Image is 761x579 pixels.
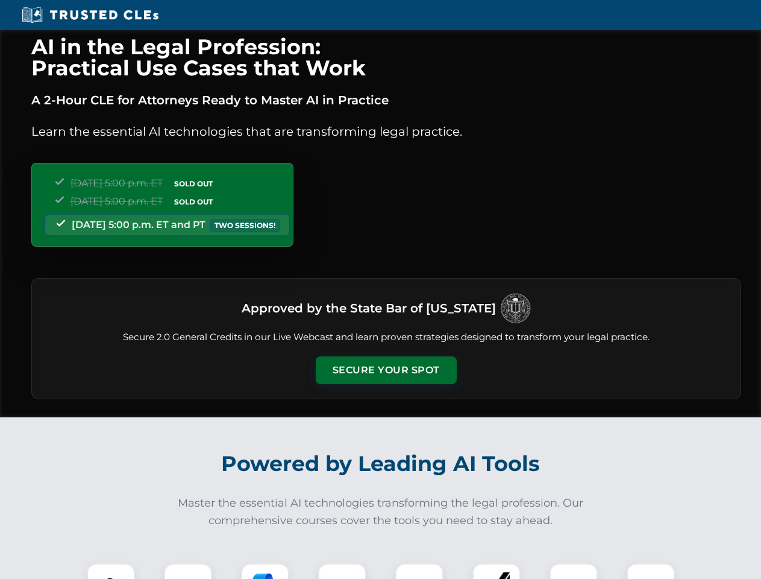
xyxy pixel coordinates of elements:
h2: Powered by Leading AI Tools [47,443,715,485]
h3: Approved by the State Bar of [US_STATE] [242,297,496,319]
p: Learn the essential AI technologies that are transforming legal practice. [31,122,741,141]
span: [DATE] 5:00 p.m. ET [70,195,163,207]
span: SOLD OUT [170,195,217,208]
p: Master the essential AI technologies transforming the legal profession. Our comprehensive courses... [170,495,592,530]
img: Trusted CLEs [18,6,162,24]
button: Secure Your Spot [316,356,457,384]
span: [DATE] 5:00 p.m. ET [70,177,163,189]
p: A 2-Hour CLE for Attorneys Ready to Master AI in Practice [31,90,741,110]
h1: AI in the Legal Profession: Practical Use Cases that Work [31,36,741,78]
img: Logo [501,293,531,323]
span: SOLD OUT [170,177,217,190]
p: Secure 2.0 General Credits in our Live Webcast and learn proven strategies designed to transform ... [46,331,726,344]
